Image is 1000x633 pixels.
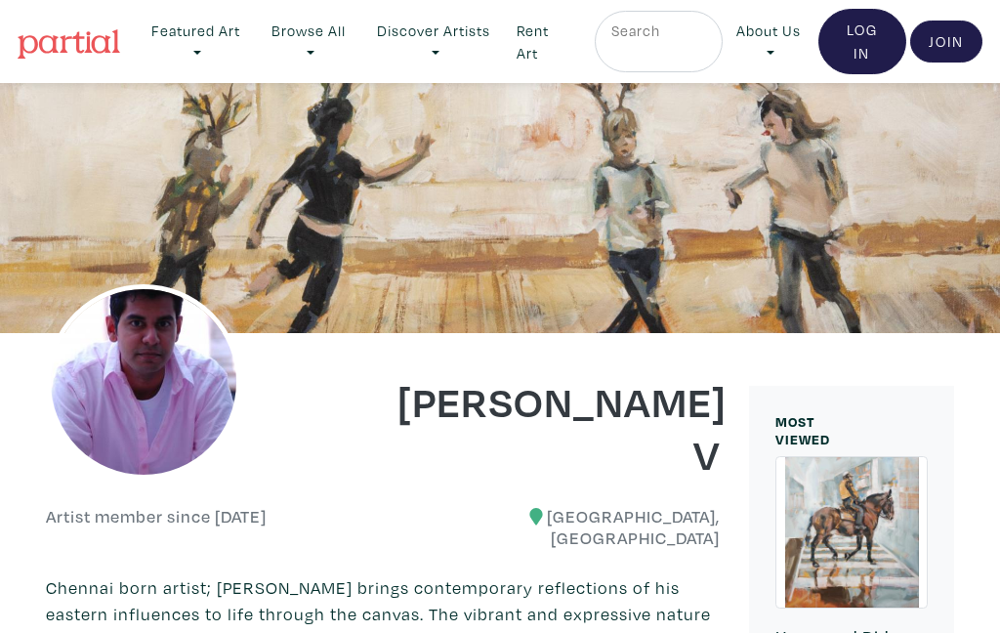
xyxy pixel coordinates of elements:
input: Search [609,19,707,43]
a: Featured Art [138,11,254,73]
small: MOST VIEWED [775,412,830,448]
a: Discover Artists [364,11,504,73]
h6: [GEOGRAPHIC_DATA], [GEOGRAPHIC_DATA] [397,506,720,548]
h1: [PERSON_NAME] V [397,374,720,480]
a: Browse All [258,11,359,73]
a: Rent Art [508,11,582,73]
img: phpThumb.php [46,284,241,480]
a: Join [910,21,982,63]
h6: Artist member since [DATE] [46,506,267,527]
a: Log In [818,9,906,74]
a: About Us [723,11,813,73]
